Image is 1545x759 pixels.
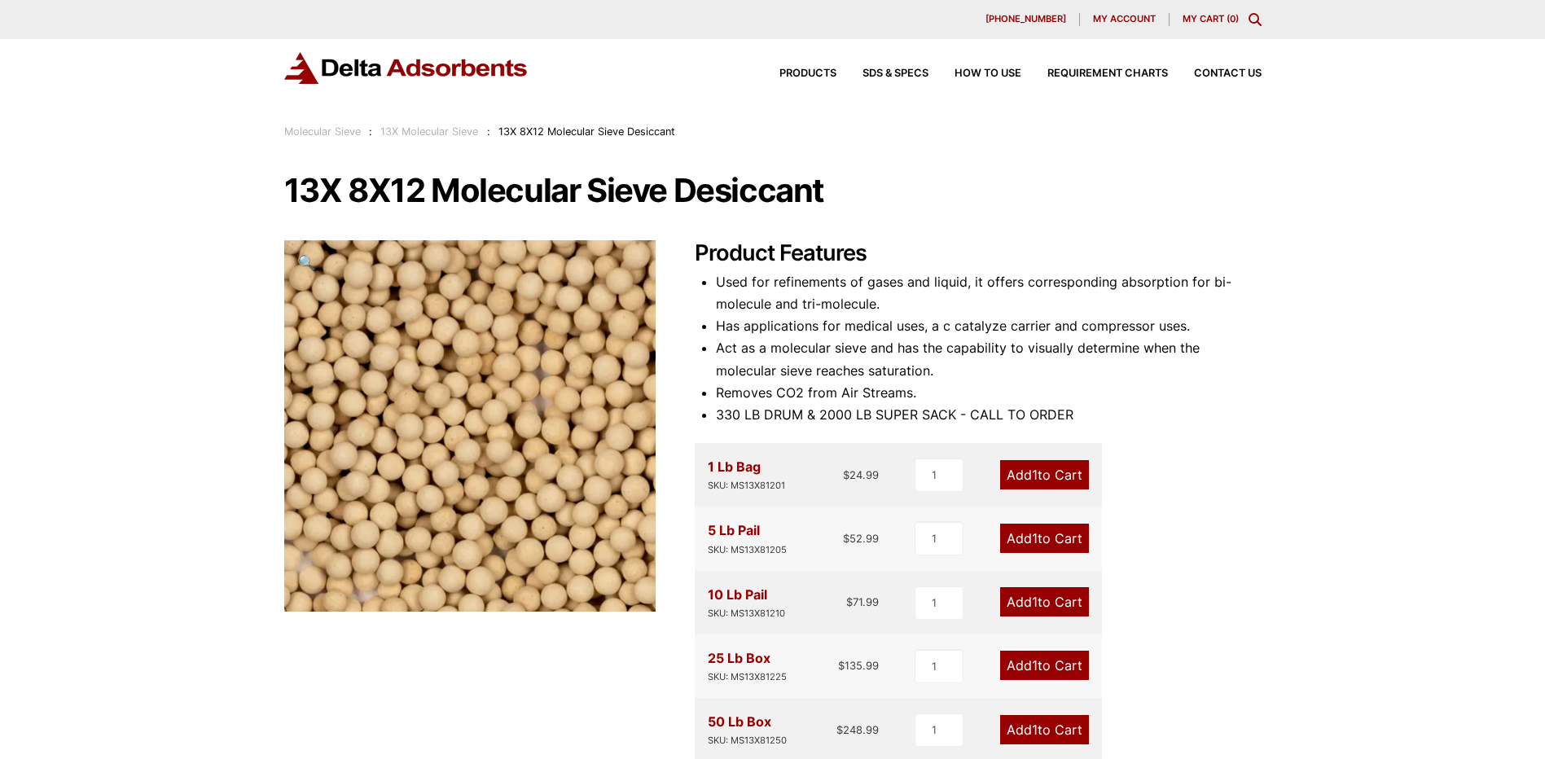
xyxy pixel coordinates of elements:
[1032,467,1038,483] span: 1
[1032,530,1038,546] span: 1
[284,240,329,285] a: View full-screen image gallery
[708,711,787,748] div: 50 Lb Box
[1047,68,1168,79] span: Requirement Charts
[716,404,1262,426] li: 330 LB DRUM & 2000 LB SUPER SACK - CALL TO ORDER
[1021,68,1168,79] a: Requirement Charts
[284,173,1262,208] h1: 13X 8X12 Molecular Sieve Desiccant
[708,647,787,685] div: 25 Lb Box
[284,125,361,138] a: Molecular Sieve
[1000,715,1089,744] a: Add1to Cart
[708,606,785,621] div: SKU: MS13X81210
[716,315,1262,337] li: Has applications for medical uses, a c catalyze carrier and compressor uses.
[708,520,787,557] div: 5 Lb Pail
[985,15,1066,24] span: [PHONE_NUMBER]
[369,125,372,138] span: :
[708,733,787,748] div: SKU: MS13X81250
[843,468,849,481] span: $
[1194,68,1262,79] span: Contact Us
[843,468,879,481] bdi: 24.99
[695,240,1262,267] h2: Product Features
[498,125,675,138] span: 13X 8X12 Molecular Sieve Desiccant
[1032,722,1038,738] span: 1
[716,337,1262,381] li: Act as a molecular sieve and has the capability to visually determine when the molecular sieve re...
[1230,13,1236,24] span: 0
[1080,13,1170,26] a: My account
[1183,13,1239,24] a: My Cart (0)
[1032,657,1038,673] span: 1
[846,595,879,608] bdi: 71.99
[716,271,1262,315] li: Used for refinements of gases and liquid, it offers corresponding absorption for bi-molecule and ...
[1032,594,1038,610] span: 1
[753,68,836,79] a: Products
[1093,15,1156,24] span: My account
[708,584,785,621] div: 10 Lb Pail
[1000,524,1089,553] a: Add1to Cart
[955,68,1021,79] span: How to Use
[284,52,529,84] img: Delta Adsorbents
[1249,13,1262,26] div: Toggle Modal Content
[708,456,785,494] div: 1 Lb Bag
[708,669,787,685] div: SKU: MS13X81225
[846,595,853,608] span: $
[779,68,836,79] span: Products
[836,68,928,79] a: SDS & SPECS
[843,532,879,545] bdi: 52.99
[1000,460,1089,489] a: Add1to Cart
[297,253,316,271] span: 🔍
[838,659,879,672] bdi: 135.99
[928,68,1021,79] a: How to Use
[843,532,849,545] span: $
[836,723,843,736] span: $
[1168,68,1262,79] a: Contact Us
[1000,587,1089,616] a: Add1to Cart
[862,68,928,79] span: SDS & SPECS
[838,659,845,672] span: $
[487,125,490,138] span: :
[708,478,785,494] div: SKU: MS13X81201
[716,382,1262,404] li: Removes CO2 from Air Streams.
[836,723,879,736] bdi: 248.99
[972,13,1080,26] a: [PHONE_NUMBER]
[380,125,478,138] a: 13X Molecular Sieve
[708,542,787,558] div: SKU: MS13X81205
[1000,651,1089,680] a: Add1to Cart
